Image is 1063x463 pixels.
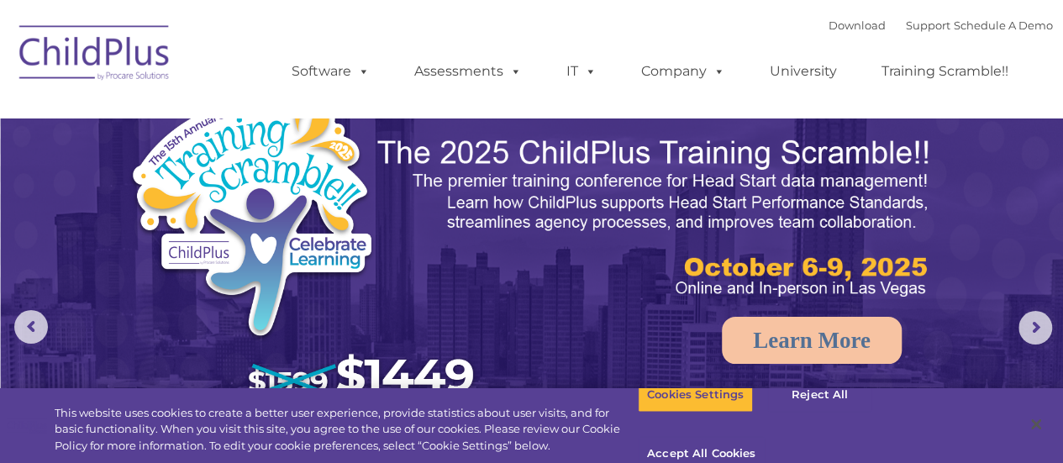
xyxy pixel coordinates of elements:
[11,13,179,97] img: ChildPlus by Procare Solutions
[753,55,854,88] a: University
[550,55,613,88] a: IT
[722,317,902,364] a: Learn More
[906,18,950,32] a: Support
[767,377,872,413] button: Reject All
[397,55,539,88] a: Assessments
[1018,406,1055,443] button: Close
[829,18,886,32] a: Download
[638,377,753,413] button: Cookies Settings
[275,55,387,88] a: Software
[829,18,1053,32] font: |
[234,180,305,192] span: Phone number
[865,55,1025,88] a: Training Scramble!!
[55,405,638,455] div: This website uses cookies to create a better user experience, provide statistics about user visit...
[234,111,285,124] span: Last name
[624,55,742,88] a: Company
[954,18,1053,32] a: Schedule A Demo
